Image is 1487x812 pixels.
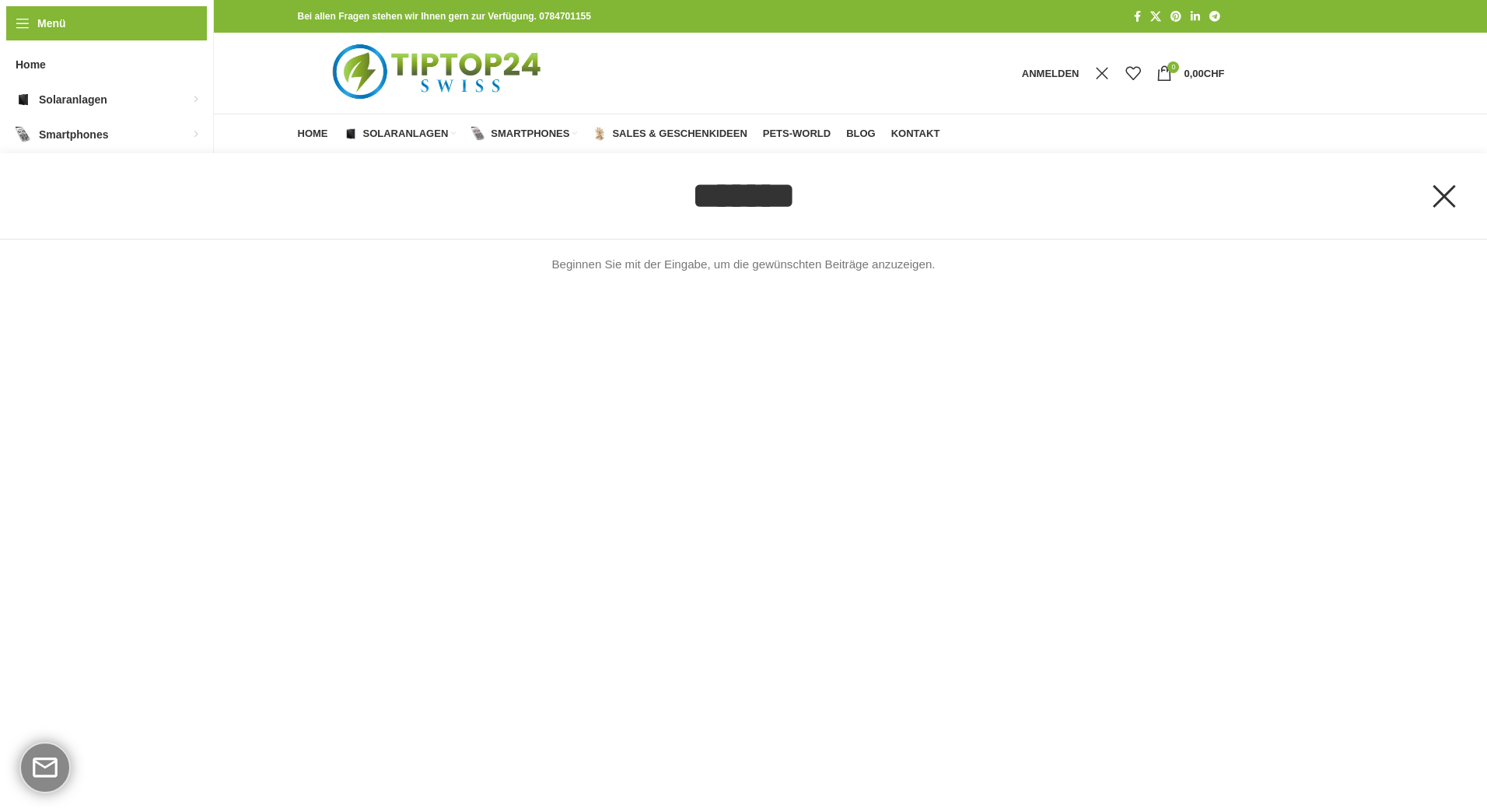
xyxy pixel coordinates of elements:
span: Smartphones [39,121,108,149]
a: Home [298,118,328,149]
a: LinkedIn Social Link [1186,6,1205,27]
a: Suche [1086,58,1118,89]
input: Suche [78,153,1409,239]
span: Home [298,128,328,140]
a: X Social Link [1146,6,1166,27]
span: Kontakt [891,128,940,140]
img: Solaranlagen [344,127,358,141]
img: Smartphones [16,127,31,142]
a: 0 0,00CHF [1149,58,1232,89]
a: Smartphones [471,118,577,149]
img: Tiptop24 Nachhaltige & Faire Produkte [298,33,580,114]
strong: Bei allen Fragen stehen wir Ihnen gern zur Verfügung. 0784701155 [298,11,591,22]
a: Suchformular schließen [1405,157,1483,235]
img: Sales & Geschenkideen [593,127,607,141]
bdi: 0,00 [1184,68,1224,79]
span: Blog [846,128,876,140]
span: CHF [1204,68,1225,79]
a: Sales & Geschenkideen [593,118,747,149]
span: Menü [37,15,66,32]
div: Hauptnavigation [290,118,948,149]
div: Meine Wunschliste [1118,58,1149,89]
a: Facebook Social Link [1129,6,1146,27]
span: 0 [1167,61,1179,73]
span: Sales & Geschenkideen [612,128,747,140]
span: Solaranlagen [39,86,107,114]
img: Smartphones [471,127,485,141]
a: Kontakt [891,118,940,149]
a: Blog [846,118,876,149]
span: Smartphones [491,128,569,140]
a: Telegram Social Link [1205,6,1225,27]
a: Pinterest Social Link [1166,6,1186,27]
img: Solaranlagen [16,92,31,107]
a: Logo der Website [298,66,580,79]
a: Pets-World [763,118,831,149]
span: Solaranlagen [363,128,449,140]
a: Anmelden [1014,58,1087,89]
span: Pets-World [763,128,831,140]
span: Anmelden [1022,68,1079,79]
a: Solaranlagen [344,118,457,149]
span: Home [16,51,46,79]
